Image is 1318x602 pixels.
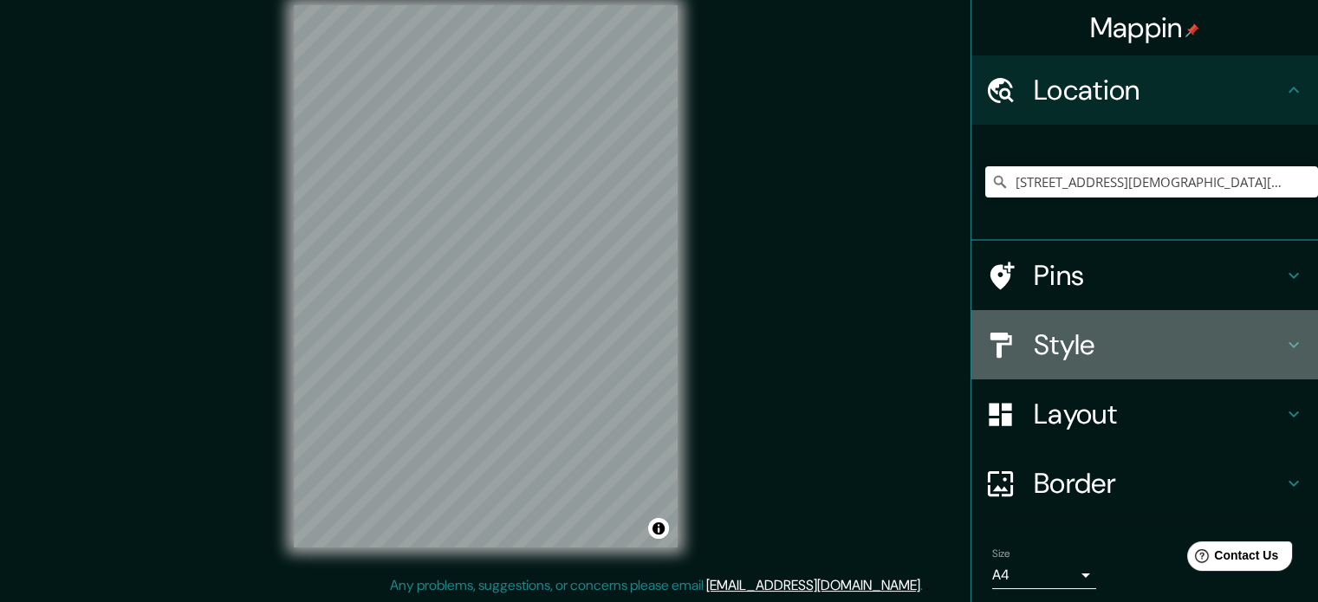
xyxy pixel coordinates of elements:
[1034,73,1283,107] h4: Location
[1034,258,1283,293] h4: Pins
[1090,10,1200,45] h4: Mappin
[985,166,1318,197] input: Pick your city or area
[1034,327,1283,362] h4: Style
[294,5,678,547] canvas: Map
[971,379,1318,449] div: Layout
[1164,534,1299,583] iframe: Help widget launcher
[971,310,1318,379] div: Style
[390,575,923,596] p: Any problems, suggestions, or concerns please email .
[923,575,925,596] div: .
[971,55,1318,125] div: Location
[992,547,1010,561] label: Size
[992,561,1096,589] div: A4
[971,449,1318,518] div: Border
[925,575,929,596] div: .
[648,518,669,539] button: Toggle attribution
[971,241,1318,310] div: Pins
[706,576,920,594] a: [EMAIL_ADDRESS][DOMAIN_NAME]
[1034,397,1283,431] h4: Layout
[1034,466,1283,501] h4: Border
[1185,23,1199,37] img: pin-icon.png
